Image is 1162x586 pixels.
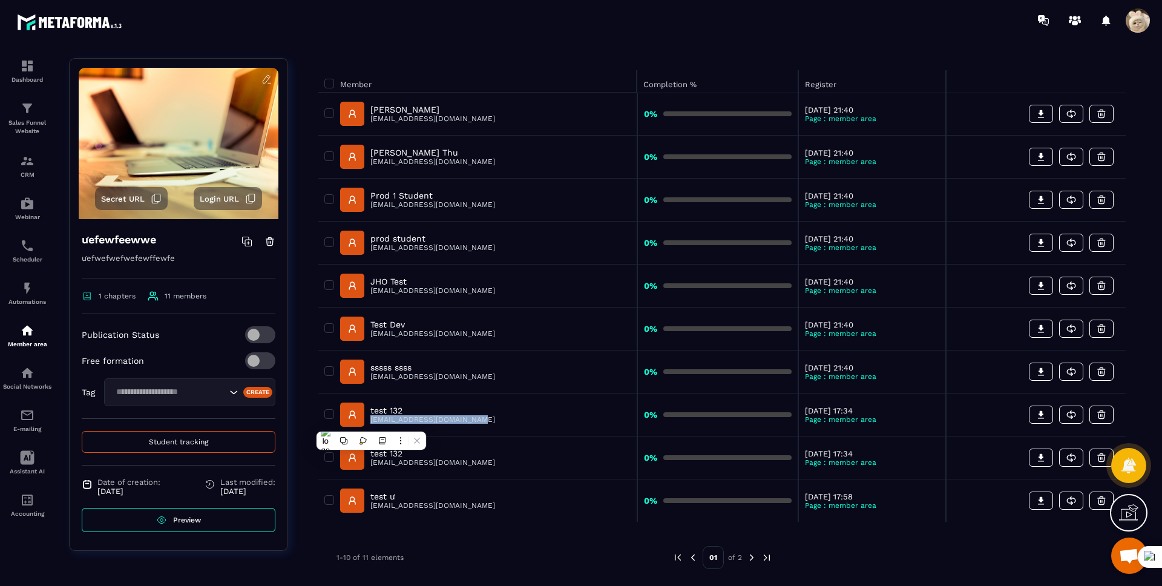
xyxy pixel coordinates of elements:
[644,410,657,420] strong: 0%
[805,415,939,424] p: Page : member area
[82,356,144,366] p: Free formation
[3,383,51,390] p: Social Networks
[340,446,495,470] a: test 132[EMAIL_ADDRESS][DOMAIN_NAME]
[644,367,657,377] strong: 0%
[3,441,51,484] a: Assistant AI
[688,552,698,563] img: prev
[340,231,495,255] a: prod student[EMAIL_ADDRESS][DOMAIN_NAME]
[644,496,657,505] strong: 0%
[340,188,495,212] a: Prod 1 Student[EMAIL_ADDRESS][DOMAIN_NAME]
[370,363,495,372] p: sssss ssss
[370,415,495,424] p: [EMAIL_ADDRESS][DOMAIN_NAME]
[805,320,939,329] p: [DATE] 21:40
[805,492,939,501] p: [DATE] 17:58
[761,552,772,563] img: next
[3,187,51,229] a: automationsautomationsWebinar
[370,329,495,338] p: [EMAIL_ADDRESS][DOMAIN_NAME]
[805,277,939,286] p: [DATE] 21:40
[805,458,939,467] p: Page : member area
[805,372,939,381] p: Page : member area
[112,386,226,399] input: Search for option
[104,378,275,406] div: Search for option
[637,70,799,93] th: Completion %
[3,214,51,220] p: Webinar
[370,200,495,209] p: [EMAIL_ADDRESS][DOMAIN_NAME]
[220,478,275,487] span: Last modified:
[746,552,757,563] img: next
[82,251,275,278] p: ưefwefwefwefewffewfe
[370,286,495,295] p: [EMAIL_ADDRESS][DOMAIN_NAME]
[370,234,495,243] p: prod student
[805,406,939,415] p: [DATE] 17:34
[20,366,34,380] img: social-network
[798,70,945,93] th: Register
[3,50,51,92] a: formationformationDashboard
[3,484,51,526] a: accountantaccountantAccounting
[644,195,657,205] strong: 0%
[3,399,51,441] a: emailemailE-mailing
[82,330,159,340] p: Publication Status
[370,105,495,114] p: [PERSON_NAME]
[3,145,51,187] a: formationformationCRM
[82,508,275,532] a: Preview
[340,317,495,341] a: Test Dev[EMAIL_ADDRESS][DOMAIN_NAME]
[805,234,939,243] p: [DATE] 21:40
[370,501,495,510] p: [EMAIL_ADDRESS][DOMAIN_NAME]
[370,157,495,166] p: [EMAIL_ADDRESS][DOMAIN_NAME]
[1111,538,1147,574] div: Mở cuộc trò chuyện
[20,154,34,168] img: formation
[644,324,657,334] strong: 0%
[20,493,34,507] img: accountant
[370,277,495,286] p: JHO Test
[805,329,939,338] p: Page : member area
[644,152,657,162] strong: 0%
[703,546,724,569] p: 01
[340,102,495,126] a: [PERSON_NAME][EMAIL_ADDRESS][DOMAIN_NAME]
[672,552,683,563] img: prev
[220,487,275,496] p: [DATE]
[17,11,126,33] img: logo
[340,403,495,427] a: test 132[EMAIL_ADDRESS][DOMAIN_NAME]
[149,438,208,446] span: Student tracking
[20,239,34,253] img: scheduler
[805,157,939,166] p: Page : member area
[3,119,51,136] p: Sales Funnel Website
[644,453,657,463] strong: 0%
[370,449,495,458] p: test 132
[3,272,51,314] a: automationsautomationsAutomations
[805,363,939,372] p: [DATE] 21:40
[3,76,51,83] p: Dashboard
[340,489,495,513] a: test ư[EMAIL_ADDRESS][DOMAIN_NAME]
[95,187,168,210] button: Secret URL
[805,191,939,200] p: [DATE] 21:40
[82,431,275,453] button: Student tracking
[79,68,278,219] img: background
[370,458,495,467] p: [EMAIL_ADDRESS][DOMAIN_NAME]
[165,292,206,300] span: 11 members
[370,406,495,415] p: test 132
[99,292,136,300] span: 1 chapters
[370,243,495,252] p: [EMAIL_ADDRESS][DOMAIN_NAME]
[3,171,51,178] p: CRM
[340,360,495,384] a: sssss ssss[EMAIL_ADDRESS][DOMAIN_NAME]
[3,92,51,145] a: formationformationSales Funnel Website
[20,408,34,423] img: email
[3,341,51,347] p: Member area
[370,320,495,329] p: Test Dev
[82,231,156,248] h4: ưefewfeewwe
[805,200,939,209] p: Page : member area
[728,553,742,562] p: of 2
[20,59,34,73] img: formation
[97,487,160,496] p: [DATE]
[805,501,939,510] p: Page : member area
[194,187,262,210] button: Login URL
[20,101,34,116] img: formation
[3,468,51,475] p: Assistant AI
[805,243,939,252] p: Page : member area
[173,516,201,524] span: Preview
[340,145,495,169] a: [PERSON_NAME] Thu[EMAIL_ADDRESS][DOMAIN_NAME]
[101,194,145,203] span: Secret URL
[370,148,495,157] p: [PERSON_NAME] Thu
[805,105,939,114] p: [DATE] 21:40
[3,314,51,357] a: automationsautomationsMember area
